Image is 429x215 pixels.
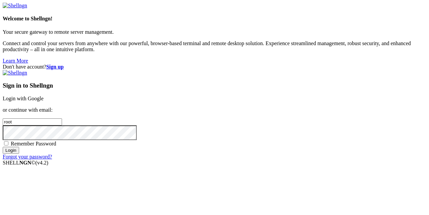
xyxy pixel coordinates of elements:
h3: Sign in to Shellngn [3,82,426,89]
p: Connect and control your servers from anywhere with our powerful, browser-based terminal and remo... [3,40,426,52]
a: Forgot your password? [3,154,52,159]
h4: Welcome to Shellngn! [3,16,426,22]
input: Remember Password [4,141,8,145]
span: Remember Password [11,141,56,146]
div: Don't have account? [3,64,426,70]
input: Email address [3,118,62,125]
span: SHELL © [3,160,48,166]
input: Login [3,147,19,154]
a: Learn More [3,58,28,64]
span: 4.2.0 [36,160,49,166]
img: Shellngn [3,70,27,76]
b: NGN [19,160,32,166]
a: Sign up [46,64,64,70]
p: Your secure gateway to remote server management. [3,29,426,35]
p: or continue with email: [3,107,426,113]
a: Login with Google [3,96,44,101]
img: Shellngn [3,3,27,9]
